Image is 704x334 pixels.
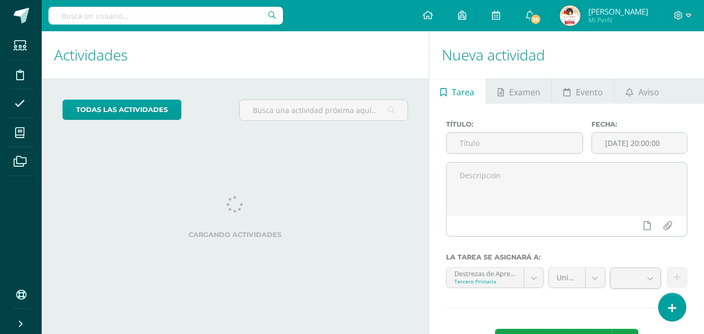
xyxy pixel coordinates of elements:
span: Tarea [452,80,474,105]
a: Destrezas de Aprendizaje 'A'Tercero Primaria [447,268,544,288]
a: todas las Actividades [63,100,181,120]
h1: Actividades [54,31,416,79]
span: 25 [530,14,541,25]
span: [PERSON_NAME] [588,6,648,17]
label: La tarea se asignará a: [446,253,687,261]
img: 5414aac5e68c0dedcba2b973b42d5870.png [560,5,581,26]
a: Examen [486,79,551,104]
span: Aviso [638,80,659,105]
span: Evento [576,80,603,105]
span: Mi Perfil [588,16,648,24]
label: Fecha: [591,120,687,128]
input: Fecha de entrega [592,133,687,153]
div: Tercero Primaria [454,278,516,285]
div: Destrezas de Aprendizaje 'A' [454,268,516,278]
a: Unidad 4 [549,268,605,288]
a: Tarea [429,79,486,104]
span: Unidad 4 [557,268,577,288]
a: Evento [552,79,614,104]
label: Cargando actividades [63,231,408,239]
input: Busca una actividad próxima aquí... [240,100,407,120]
h1: Nueva actividad [442,31,691,79]
input: Busca un usuario... [48,7,283,24]
input: Título [447,133,583,153]
label: Título: [446,120,584,128]
a: Aviso [614,79,670,104]
span: Examen [509,80,540,105]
